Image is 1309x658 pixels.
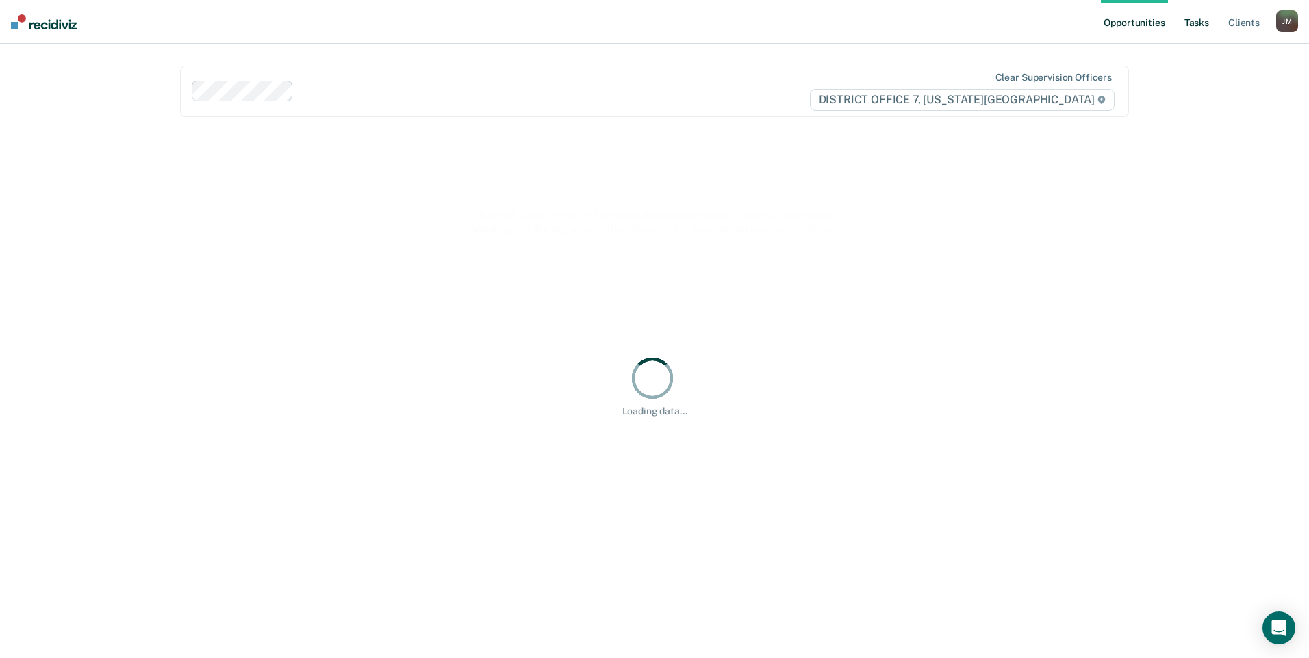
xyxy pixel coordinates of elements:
[810,89,1115,111] span: DISTRICT OFFICE 7, [US_STATE][GEOGRAPHIC_DATA]
[1276,10,1298,32] button: JM
[1262,611,1295,644] div: Open Intercom Messenger
[11,14,77,29] img: Recidiviz
[622,406,687,417] div: Loading data...
[1276,10,1298,32] div: J M
[995,72,1112,83] div: Clear supervision officers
